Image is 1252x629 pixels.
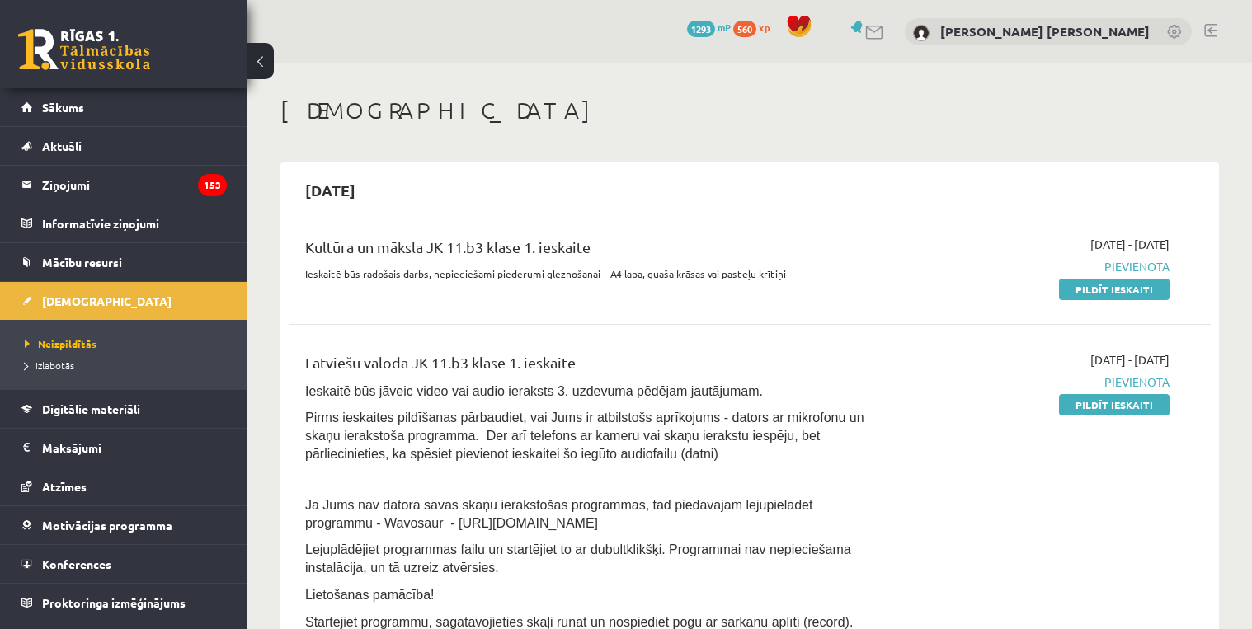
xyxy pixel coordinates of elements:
[198,174,227,196] i: 153
[759,21,770,34] span: xp
[1059,279,1170,300] a: Pildīt ieskaiti
[1059,394,1170,415] a: Pildīt ieskaiti
[42,166,227,204] legend: Ziņojumi
[42,429,227,467] legend: Maksājumi
[898,373,1170,391] span: Pievienota
[305,588,435,602] span: Lietošanas pamācība!
[280,96,1219,124] h1: [DEMOGRAPHIC_DATA]
[1090,236,1170,253] span: [DATE] - [DATE]
[913,25,930,41] img: Adrians Viesturs Pārums
[25,358,231,373] a: Izlabotās
[42,138,82,153] span: Aktuāli
[940,23,1150,40] a: [PERSON_NAME] [PERSON_NAME]
[21,282,227,320] a: [DEMOGRAPHIC_DATA]
[21,467,227,505] a: Atzīmes
[305,498,812,530] span: Ja Jums nav datorā savas skaņu ierakstošas programmas, tad piedāvājam lejupielādēt programmu - Wa...
[42,479,87,494] span: Atzīmes
[25,359,74,372] span: Izlabotās
[42,204,227,242] legend: Informatīvie ziņojumi
[733,21,756,37] span: 560
[42,518,172,533] span: Motivācijas programma
[733,21,778,34] a: 560 xp
[21,545,227,583] a: Konferences
[305,384,763,398] span: Ieskaitē būs jāveic video vai audio ieraksts 3. uzdevuma pēdējam jautājumam.
[305,411,864,461] span: Pirms ieskaites pildīšanas pārbaudiet, vai Jums ir atbilstošs aprīkojums - dators ar mikrofonu un...
[305,542,851,575] span: Lejuplādējiet programmas failu un startējiet to ar dubultklikšķi. Programmai nav nepieciešama ins...
[687,21,731,34] a: 1293 mP
[21,506,227,544] a: Motivācijas programma
[21,243,227,281] a: Mācību resursi
[305,266,873,281] p: Ieskaitē būs radošais darbs, nepieciešami piederumi gleznošanai – A4 lapa, guaša krāsas vai paste...
[898,258,1170,275] span: Pievienota
[305,351,873,382] div: Latviešu valoda JK 11.b3 klase 1. ieskaite
[21,390,227,428] a: Digitālie materiāli
[687,21,715,37] span: 1293
[21,429,227,467] a: Maksājumi
[305,236,873,266] div: Kultūra un māksla JK 11.b3 klase 1. ieskaite
[21,88,227,126] a: Sākums
[25,336,231,351] a: Neizpildītās
[289,171,372,209] h2: [DATE]
[718,21,731,34] span: mP
[18,29,150,70] a: Rīgas 1. Tālmācības vidusskola
[25,337,96,350] span: Neizpildītās
[42,401,140,416] span: Digitālie materiāli
[42,556,111,571] span: Konferences
[1090,351,1170,368] span: [DATE] - [DATE]
[21,166,227,204] a: Ziņojumi153
[42,255,122,270] span: Mācību resursi
[21,584,227,622] a: Proktoringa izmēģinājums
[21,204,227,242] a: Informatīvie ziņojumi
[42,595,186,610] span: Proktoringa izmēģinājums
[42,293,172,308] span: [DEMOGRAPHIC_DATA]
[42,100,84,115] span: Sākums
[21,127,227,165] a: Aktuāli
